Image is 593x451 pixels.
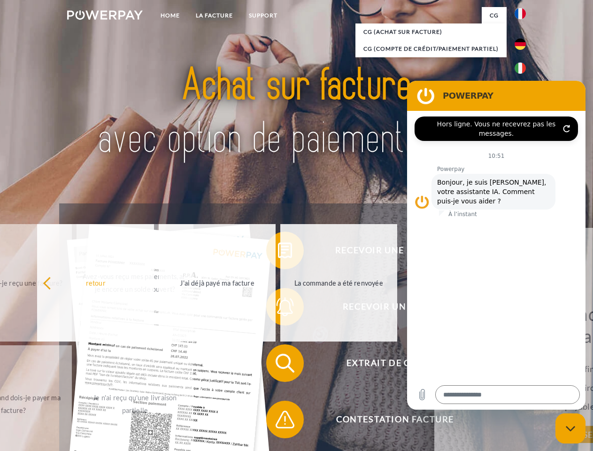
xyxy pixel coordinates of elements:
[280,344,510,382] span: Extrait de compte
[164,276,270,289] div: J'ai déjà payé ma facture
[241,7,285,24] a: Support
[153,7,188,24] a: Home
[555,413,585,443] iframe: Bouton de lancement de la fenêtre de messagerie, conversation en cours
[407,81,585,410] iframe: Fenêtre de messagerie
[482,7,507,24] a: CG
[273,408,297,431] img: qb_warning.svg
[266,344,510,382] button: Extrait de compte
[273,351,297,375] img: qb_search.svg
[90,45,503,180] img: title-powerpay_fr.svg
[188,7,241,24] a: LA FACTURE
[515,8,526,19] img: fr
[266,401,510,438] button: Contestation Facture
[515,39,526,50] img: de
[67,10,143,20] img: logo-powerpay-white.svg
[43,276,148,289] div: retour
[280,401,510,438] span: Contestation Facture
[355,40,507,57] a: CG (Compte de crédit/paiement partiel)
[82,391,188,417] div: Je n'ai reçu qu'une livraison partielle
[355,23,507,40] a: CG (achat sur facture)
[286,276,392,289] div: La commande a été renvoyée
[515,62,526,74] img: it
